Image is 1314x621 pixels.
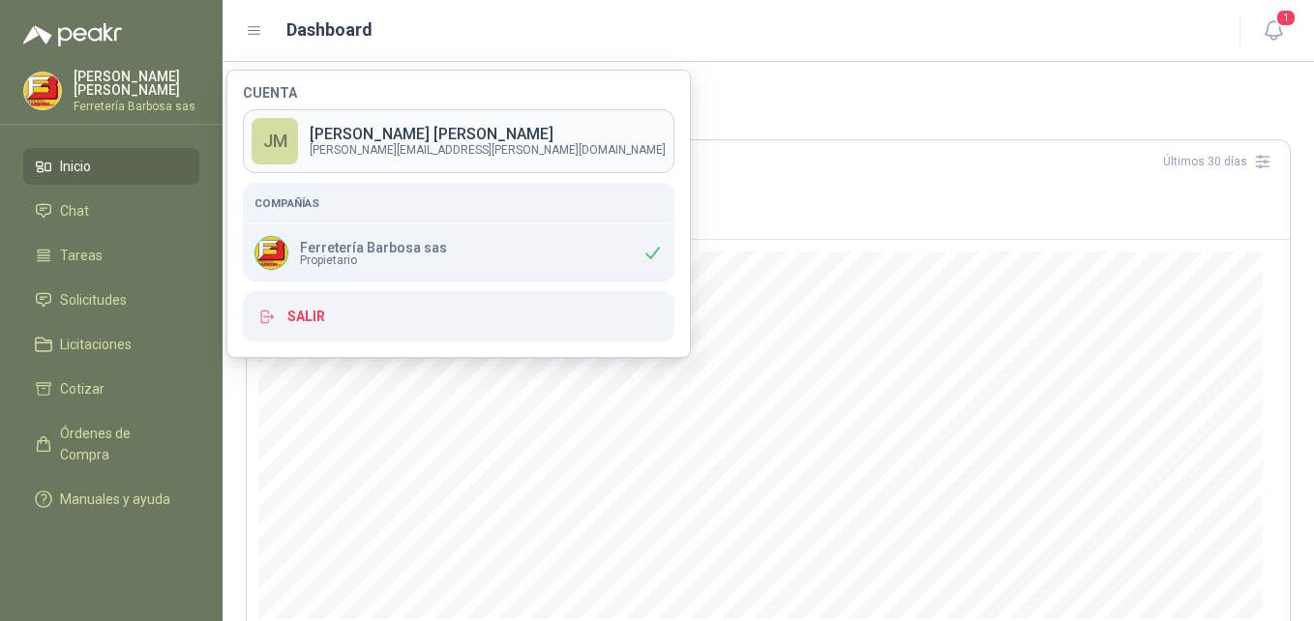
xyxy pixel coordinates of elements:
img: Company Logo [255,237,287,269]
p: [PERSON_NAME] [PERSON_NAME] [310,127,666,142]
h1: Dashboard [286,16,373,44]
span: Propietario [300,254,447,266]
span: Tareas [60,245,103,266]
a: Manuales y ayuda [23,481,199,517]
a: Solicitudes [23,281,199,318]
a: Órdenes de Compra [23,415,199,473]
p: Número de solicitudes nuevas por día [258,200,1278,212]
h3: Bienvenido de nuevo [PERSON_NAME] [277,85,1291,115]
h3: Nuevas solicitudes en mis categorías [258,177,1278,200]
h4: Cuenta [243,86,674,100]
button: Salir [243,291,674,341]
a: JM[PERSON_NAME] [PERSON_NAME][PERSON_NAME][EMAIL_ADDRESS][PERSON_NAME][DOMAIN_NAME] [243,109,674,173]
p: [PERSON_NAME][EMAIL_ADDRESS][PERSON_NAME][DOMAIN_NAME] [310,144,666,156]
div: Últimos 30 días [1163,146,1278,177]
span: Órdenes de Compra [60,423,181,465]
h5: Compañías [254,194,663,212]
span: 1 [1275,9,1297,27]
a: Cotizar [23,370,199,407]
button: 1 [1256,14,1291,48]
p: [PERSON_NAME] [PERSON_NAME] [74,70,199,97]
a: Chat [23,192,199,229]
span: Inicio [60,156,91,177]
span: Licitaciones [60,334,132,355]
span: Cotizar [60,378,105,399]
a: Inicio [23,148,199,185]
span: Manuales y ayuda [60,488,170,510]
span: Chat [60,200,89,222]
div: JM [252,118,298,164]
img: Logo peakr [23,23,122,46]
img: Company Logo [24,73,61,109]
span: Solicitudes [60,289,127,310]
a: Tareas [23,237,199,274]
div: Company LogoFerretería Barbosa sasPropietario [243,224,674,281]
a: Licitaciones [23,326,199,363]
p: Ferretería Barbosa sas [300,241,447,254]
p: Ferretería Barbosa sas [74,101,199,112]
